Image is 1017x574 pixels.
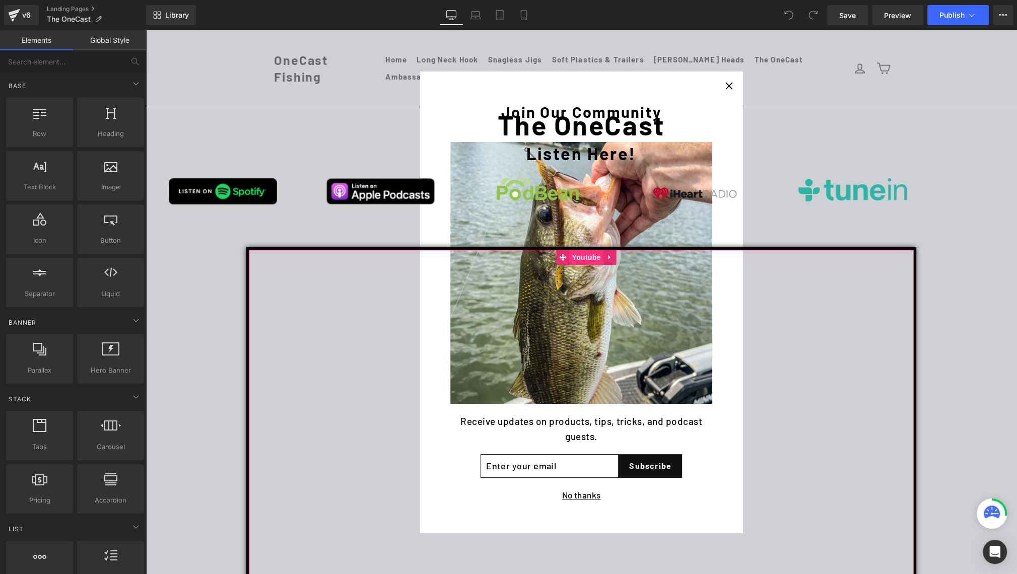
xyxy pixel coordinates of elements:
[47,5,146,13] a: Landing Pages
[165,11,189,20] span: Library
[8,318,37,327] span: Banner
[439,5,463,25] a: Desktop
[488,5,512,25] a: Tablet
[839,10,856,21] span: Save
[9,128,70,139] span: Row
[9,442,70,452] span: Tabs
[80,495,141,506] span: Accordion
[47,15,91,23] span: The OneCast
[9,289,70,299] span: Separator
[939,11,965,19] span: Publish
[305,71,567,92] h2: Join Our Community
[779,5,799,25] button: Undo
[424,220,457,235] span: Youtube
[872,5,923,25] a: Preview
[983,540,1007,564] div: Open Intercom Messenger
[80,442,141,452] span: Carousel
[80,235,141,246] span: Button
[80,128,141,139] span: Heading
[9,495,70,506] span: Pricing
[512,5,536,25] a: Mobile
[146,5,196,25] a: New Library
[8,524,25,534] span: List
[8,81,27,91] span: Base
[458,220,471,235] a: Expand / Collapse
[9,182,70,192] span: Text Block
[8,394,32,404] span: Stack
[927,5,989,25] button: Publish
[80,365,141,376] span: Hero Banner
[4,5,39,25] a: v6
[463,5,488,25] a: Laptop
[80,182,141,192] span: Image
[9,365,70,376] span: Parallax
[73,30,146,50] a: Global Style
[803,5,823,25] button: Redo
[80,289,141,299] span: Liquid
[20,9,33,22] div: v6
[993,5,1013,25] button: More
[9,235,70,246] span: Icon
[884,10,911,21] span: Preview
